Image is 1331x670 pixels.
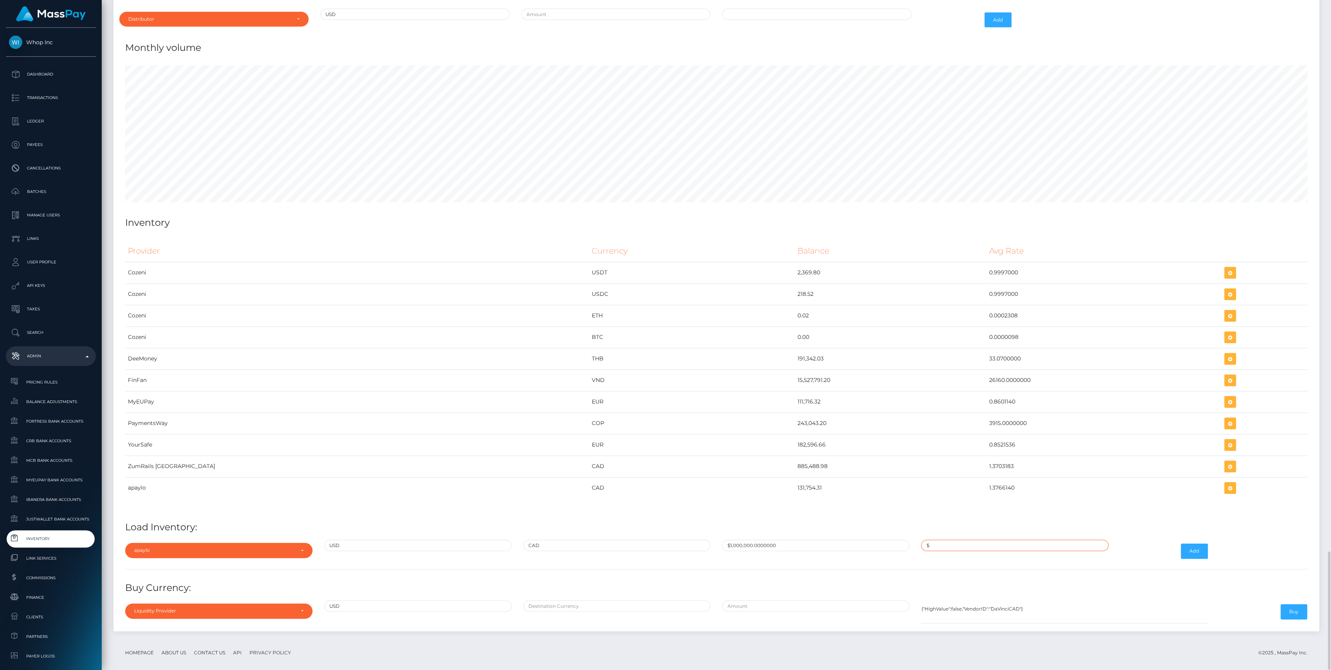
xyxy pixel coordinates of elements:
a: Link Services [6,550,96,567]
p: API Keys [9,280,93,292]
td: VND [589,369,795,391]
p: Admin [9,350,93,362]
a: Admin [6,346,96,366]
td: 885,488.98 [795,456,986,477]
a: Ledger [6,112,96,131]
button: Add [984,13,1011,27]
p: Transactions [9,92,93,104]
td: 26160.0000000 [986,369,1221,391]
span: CRB Bank Accounts [9,436,93,445]
button: Add [1181,544,1208,558]
a: Partners [6,628,96,645]
a: Finance [6,589,96,606]
p: Batches [9,186,93,198]
td: apaylo [125,477,589,499]
td: Cozeni [125,262,589,283]
td: 131,754.31 [795,477,986,499]
input: Quantity [722,540,909,551]
td: EUR [589,434,795,456]
a: Links [6,229,96,249]
td: YourSafe [125,434,589,456]
a: Commissions [6,569,96,586]
td: Cozeni [125,326,589,348]
div: Distributor [128,16,291,22]
a: Inventory [6,530,96,547]
textarea: {"HighValue":false,"VendorID":"DaVinciCAD"} [921,600,1208,623]
span: Clients [9,612,93,621]
td: 3915.0000000 [986,412,1221,434]
a: About Us [158,647,189,659]
span: Partners [9,632,93,641]
a: Pricing Rules [6,374,96,391]
span: Finance [9,593,93,602]
td: CAD [589,456,795,477]
a: Batches [6,182,96,202]
a: API [230,647,245,659]
span: JustWallet Bank Accounts [9,515,93,524]
a: CRB Bank Accounts [6,432,96,449]
div: apaylo [134,547,295,553]
td: THB [589,348,795,369]
p: Taxes [9,303,93,315]
td: 191,342.03 [795,348,986,369]
td: 0.8521536 [986,434,1221,456]
input: Currency [320,9,510,20]
td: 111,716.32 [795,391,986,412]
td: 15,527,791.20 [795,369,986,391]
td: ETH [589,305,795,326]
span: MCB Bank Accounts [9,456,93,465]
td: 1.3766140 [986,477,1221,499]
a: Clients [6,609,96,625]
a: Payer Logos [6,648,96,665]
td: USDT [589,262,795,283]
a: Manage Users [6,205,96,225]
p: Payees [9,139,93,151]
span: Link Services [9,554,93,563]
p: Search [9,327,93,339]
td: 0.0002308 [986,305,1221,326]
span: Commissions [9,573,93,582]
td: USDC [589,283,795,305]
a: Dashboard [6,65,96,84]
th: Balance [795,240,986,262]
p: Cancellations [9,162,93,174]
td: Cozeni [125,283,589,305]
th: Avg Rate [986,240,1221,262]
td: BTC [589,326,795,348]
td: DeeMoney [125,348,589,369]
h4: Monthly volume [125,41,1308,55]
p: Manage Users [9,209,93,221]
h4: Load Inventory: [125,521,1308,534]
td: FinFan [125,369,589,391]
span: Balance Adjustments [9,397,93,406]
a: API Keys [6,276,96,295]
a: JustWallet Bank Accounts [6,511,96,528]
button: Buy [1281,604,1307,619]
p: Dashboard [9,68,93,80]
h4: Inventory [125,216,1308,230]
td: Cozeni [125,305,589,326]
span: Pricing Rules [9,378,93,387]
td: MyEUPay [125,391,589,412]
a: Payees [6,135,96,155]
td: CAD [589,477,795,499]
a: Privacy Policy [246,647,294,659]
input: Destination Currency [523,540,711,551]
td: 2,369.80 [795,262,986,283]
td: 0.00 [795,326,986,348]
div: Liquidity Provider [134,608,295,614]
button: Liquidity Provider [125,603,313,618]
td: 0.8601140 [986,391,1221,412]
span: Payer Logos [9,652,93,661]
img: MassPay Logo [16,6,86,22]
input: Rate [921,540,1108,551]
a: Transactions [6,88,96,108]
td: 33.0700000 [986,348,1221,369]
button: Distributor [119,12,309,27]
td: COP [589,412,795,434]
td: 218.52 [795,283,986,305]
a: Fortress Bank Accounts [6,413,96,430]
button: apaylo [125,543,313,558]
p: Links [9,233,93,245]
th: Provider [125,240,589,262]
